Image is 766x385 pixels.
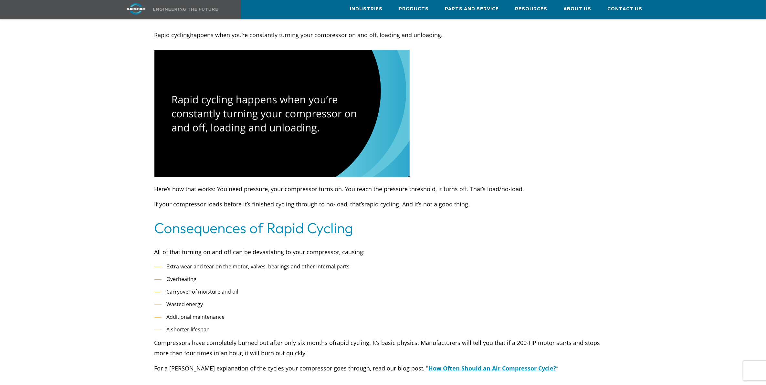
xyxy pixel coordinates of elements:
li: A shorter lifespan [154,325,612,334]
a: Industries [350,0,383,18]
span: Products [399,5,429,13]
li: Carryover of moisture and oil [154,287,612,297]
li: Wasted energy [154,300,612,309]
h2: Consequences of Rapid Cycling [154,219,612,237]
a: About Us [564,0,592,18]
span: How Often Should an Air Compressor Cycle [429,364,554,372]
span: About Us [564,5,592,13]
li: Overheating [154,275,612,284]
li: Extra wear and tear on the motor, valves, bearings and other internal parts [154,262,612,271]
span: Rapid cycling [154,31,190,39]
img: 052-01 [154,50,410,177]
span: Resources [515,5,548,13]
span: Parts and Service [445,5,499,13]
p: Here’s how that works: You need pressure, your compressor turns on. You reach the pressure thresh... [154,184,612,194]
a: How Often Should an Air Compressor Cycle? [429,364,557,372]
p: happens when you’re constantly turning your compressor on and off, loading and unloading. [154,30,612,40]
a: Parts and Service [445,0,499,18]
a: Resources [515,0,548,18]
p: All of that turning on and off can be devastating to your compressor, causing: [154,247,612,257]
span: rapid cycling [335,339,370,347]
span: rapid cycling [365,200,399,208]
p: For a [PERSON_NAME] explanation of the cycles your compressor goes through, read our blog post, " ” [154,363,612,373]
span: Industries [350,5,383,13]
li: Additional maintenance [154,312,612,322]
img: kaishan logo [112,3,160,15]
a: Products [399,0,429,18]
p: Compressors have completely burned out after only six months of . It’s basic physics: Manufacture... [154,338,612,358]
span: Contact Us [608,5,643,13]
a: Contact Us [608,0,643,18]
img: Engineering the future [153,8,218,11]
p: If your compressor loads before it’s finished cycling through to no-load, that’s . And it’s not a... [154,199,612,209]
